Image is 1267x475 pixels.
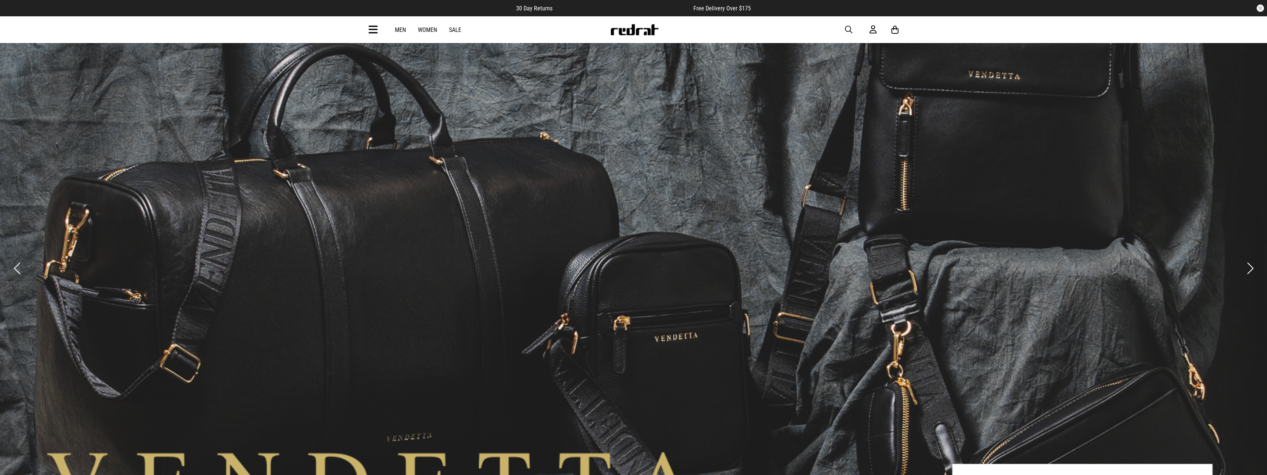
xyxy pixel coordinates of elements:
span: Free Delivery Over $175 [693,5,751,12]
iframe: Customer reviews powered by Trustpilot [567,4,679,12]
a: Men [395,26,406,33]
a: Women [418,26,437,33]
span: 30 Day Returns [516,5,552,12]
img: Redrat logo [610,24,659,35]
button: Open LiveChat chat widget [6,3,28,25]
button: Next slide [1245,260,1255,276]
button: Previous slide [12,260,22,276]
a: Sale [449,26,461,33]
